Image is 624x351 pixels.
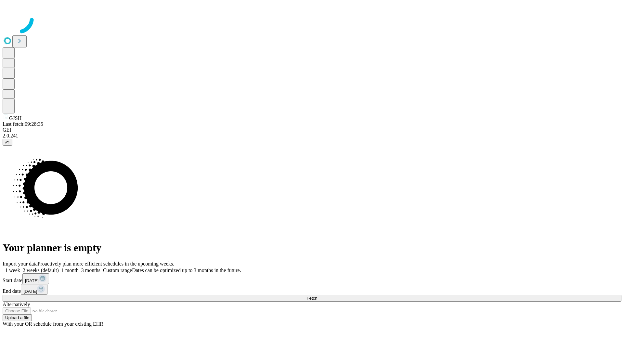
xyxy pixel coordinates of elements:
[38,261,174,266] span: Proactively plan more efficient schedules in the upcoming weeks.
[3,273,621,284] div: Start date
[3,133,621,139] div: 2.0.241
[103,267,132,273] span: Custom range
[23,267,59,273] span: 2 weeks (default)
[9,115,21,121] span: GJSH
[3,314,32,321] button: Upload a file
[5,140,10,145] span: @
[306,296,317,301] span: Fetch
[3,302,30,307] span: Alternatively
[81,267,100,273] span: 3 months
[23,289,37,294] span: [DATE]
[3,284,621,295] div: End date
[3,242,621,254] h1: Your planner is empty
[61,267,79,273] span: 1 month
[25,278,39,283] span: [DATE]
[132,267,241,273] span: Dates can be optimized up to 3 months in the future.
[3,127,621,133] div: GEI
[3,321,103,327] span: With your OR schedule from your existing EHR
[22,273,49,284] button: [DATE]
[21,284,47,295] button: [DATE]
[3,261,38,266] span: Import your data
[3,295,621,302] button: Fetch
[3,139,12,146] button: @
[3,121,43,127] span: Last fetch: 09:28:35
[5,267,20,273] span: 1 week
